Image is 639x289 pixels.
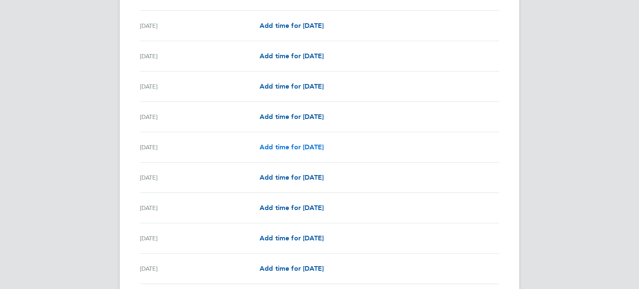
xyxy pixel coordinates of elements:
[140,233,260,243] div: [DATE]
[140,142,260,152] div: [DATE]
[260,113,324,121] span: Add time for [DATE]
[260,82,324,90] span: Add time for [DATE]
[260,143,324,151] span: Add time for [DATE]
[260,264,324,274] a: Add time for [DATE]
[260,51,324,61] a: Add time for [DATE]
[260,112,324,122] a: Add time for [DATE]
[140,51,260,61] div: [DATE]
[260,142,324,152] a: Add time for [DATE]
[140,203,260,213] div: [DATE]
[260,233,324,243] a: Add time for [DATE]
[260,173,324,183] a: Add time for [DATE]
[260,21,324,31] a: Add time for [DATE]
[260,82,324,91] a: Add time for [DATE]
[140,21,260,31] div: [DATE]
[260,264,324,272] span: Add time for [DATE]
[140,264,260,274] div: [DATE]
[260,204,324,212] span: Add time for [DATE]
[140,173,260,183] div: [DATE]
[140,112,260,122] div: [DATE]
[260,52,324,60] span: Add time for [DATE]
[260,234,324,242] span: Add time for [DATE]
[260,203,324,213] a: Add time for [DATE]
[260,173,324,181] span: Add time for [DATE]
[140,82,260,91] div: [DATE]
[260,22,324,30] span: Add time for [DATE]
